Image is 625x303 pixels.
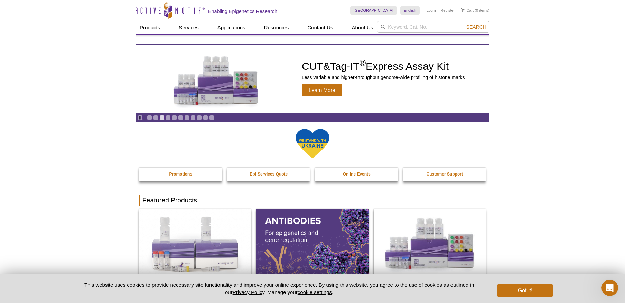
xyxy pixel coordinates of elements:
[350,6,397,15] a: [GEOGRAPHIC_DATA]
[208,8,277,15] h2: Enabling Epigenetics Research
[348,21,377,34] a: About Us
[377,21,489,33] input: Keyword, Cat. No.
[213,21,250,34] a: Applications
[72,281,486,296] p: This website uses cookies to provide necessary site functionality and improve your online experie...
[190,115,196,120] a: Go to slide 8
[136,21,164,34] a: Products
[461,8,474,13] a: Cart
[153,115,158,120] a: Go to slide 2
[601,280,618,296] iframe: Intercom live chat
[184,115,189,120] a: Go to slide 7
[178,115,183,120] a: Go to slide 6
[295,128,330,159] img: We Stand With Ukraine
[166,115,171,120] a: Go to slide 4
[136,45,489,113] a: CUT&Tag-IT Express Assay Kit CUT&Tag-IT®Express Assay Kit Less variable and higher-throughput gen...
[403,168,487,181] a: Customer Support
[136,45,489,113] article: CUT&Tag-IT Express Assay Kit
[302,74,465,81] p: Less variable and higher-throughput genome-wide profiling of histone marks
[461,6,489,15] li: (0 items)
[233,289,264,295] a: Privacy Policy
[302,84,342,96] span: Learn More
[175,21,203,34] a: Services
[159,41,273,117] img: CUT&Tag-IT Express Assay Kit
[440,8,455,13] a: Register
[159,115,165,120] a: Go to slide 3
[260,21,293,34] a: Resources
[139,195,486,206] h2: Featured Products
[374,209,486,277] img: CUT&Tag-IT® Express Assay Kit
[343,172,371,177] strong: Online Events
[302,61,465,72] h2: CUT&Tag-IT Express Assay Kit
[466,24,486,30] span: Search
[139,209,251,277] img: DNA Library Prep Kit for Illumina
[227,168,311,181] a: Epi-Services Quote
[400,6,420,15] a: English
[315,168,399,181] a: Online Events
[360,58,366,68] sup: ®
[172,115,177,120] a: Go to slide 5
[427,8,436,13] a: Login
[138,115,143,120] a: Toggle autoplay
[497,284,553,297] button: Got it!
[197,115,202,120] a: Go to slide 9
[169,172,192,177] strong: Promotions
[139,168,223,181] a: Promotions
[203,115,208,120] a: Go to slide 10
[147,115,152,120] a: Go to slide 1
[461,8,465,12] img: Your Cart
[438,6,439,15] li: |
[209,115,214,120] a: Go to slide 11
[427,172,463,177] strong: Customer Support
[464,24,488,30] button: Search
[303,21,337,34] a: Contact Us
[298,289,332,295] button: cookie settings
[256,209,368,277] img: All Antibodies
[250,172,288,177] strong: Epi-Services Quote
